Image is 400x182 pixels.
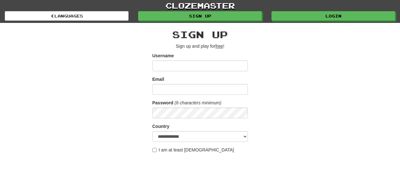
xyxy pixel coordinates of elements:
[152,156,249,181] iframe: reCAPTCHA
[5,11,129,21] a: Languages
[152,29,248,40] h2: Sign up
[152,148,157,152] input: I am at least [DEMOGRAPHIC_DATA]
[152,76,164,82] label: Email
[271,11,395,21] a: Login
[152,123,170,129] label: Country
[215,44,223,49] u: free
[152,100,173,106] label: Password
[152,147,234,153] label: I am at least [DEMOGRAPHIC_DATA]
[138,11,262,21] a: Sign up
[175,100,221,105] em: (6 characters minimum)
[152,43,248,49] p: Sign up and play for !
[152,52,174,59] label: Username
